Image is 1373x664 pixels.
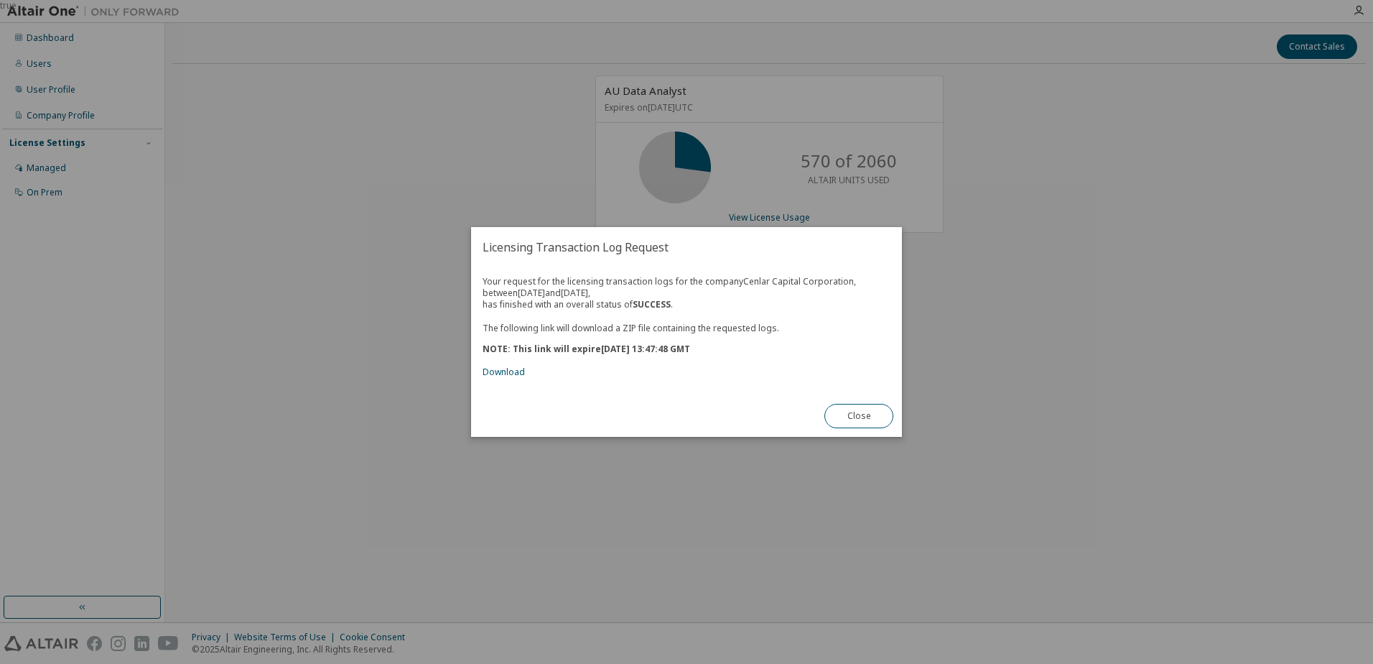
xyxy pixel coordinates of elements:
b: NOTE: This link will expire [DATE] 13:47:48 GMT [483,343,690,355]
p: The following link will download a ZIP file containing the requested logs. [483,322,890,334]
a: Download [483,366,525,378]
h2: Licensing Transaction Log Request [471,227,902,267]
div: Your request for the licensing transaction logs for the company Cenlar Capital Corporation , betw... [483,276,890,377]
button: Close [824,404,893,428]
b: SUCCESS [633,298,671,310]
